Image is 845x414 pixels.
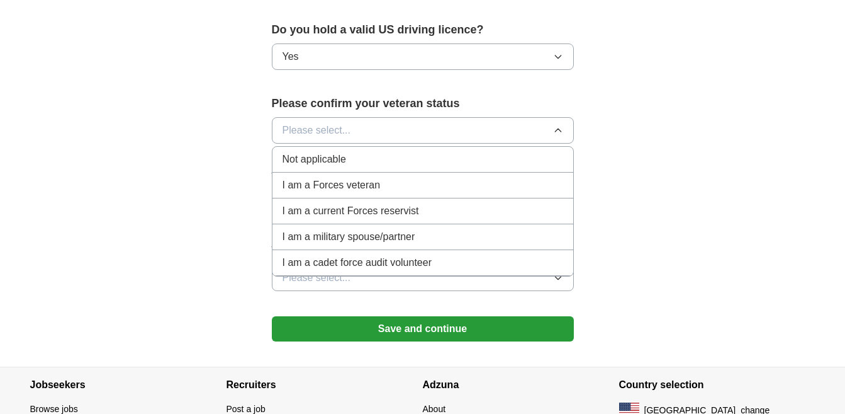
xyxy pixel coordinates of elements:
[283,49,299,64] span: Yes
[272,43,574,70] button: Yes
[423,404,446,414] a: About
[283,123,351,138] span: Please select...
[283,229,415,244] span: I am a military spouse/partner
[272,316,574,342] button: Save and continue
[30,404,78,414] a: Browse jobs
[227,404,266,414] a: Post a job
[283,178,381,193] span: I am a Forces veteran
[283,270,351,285] span: Please select...
[283,152,346,167] span: Not applicable
[619,367,815,403] h4: Country selection
[272,117,574,144] button: Please select...
[283,255,432,270] span: I am a cadet force audit volunteer
[283,204,419,219] span: I am a current Forces reservist
[272,95,574,112] label: Please confirm your veteran status
[272,21,574,38] label: Do you hold a valid US driving licence?
[272,265,574,291] button: Please select...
